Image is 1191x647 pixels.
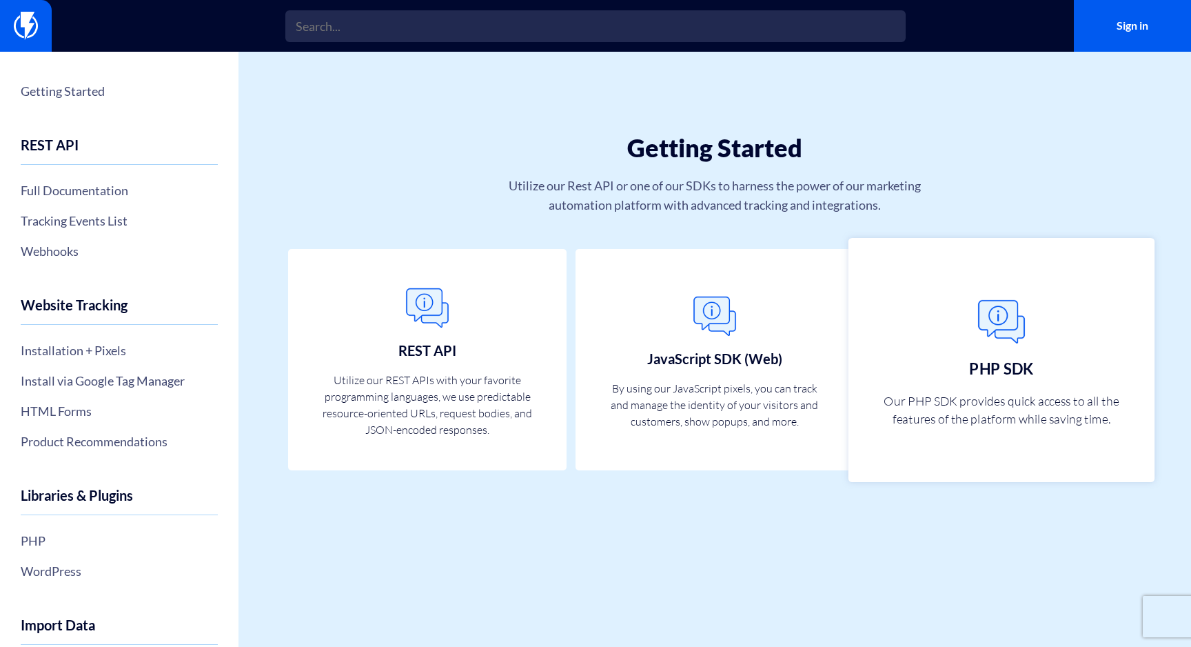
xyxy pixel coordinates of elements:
img: General.png [400,281,455,336]
a: REST API Utilize our REST APIs with your favorite programming languages, we use predictable resou... [288,249,567,471]
p: Utilize our Rest API or one of our SDKs to harness the power of our marketing automation platform... [478,176,950,215]
a: Full Documentation [21,179,218,202]
a: HTML Forms [21,399,218,423]
a: PHP [21,529,218,553]
img: General.png [687,289,742,344]
input: Search... [285,10,906,42]
h4: Website Tracking [21,297,218,325]
h4: Libraries & Plugins [21,488,218,515]
h3: REST API [398,343,456,358]
a: Install via Google Tag Manager [21,369,218,392]
p: Our PHP SDK provides quick access to all the features of the platform while saving time. [884,392,1119,428]
img: General.png [971,291,1032,352]
a: WordPress [21,559,218,583]
a: Tracking Events List [21,209,218,232]
a: PHP SDK Our PHP SDK provides quick access to all the features of the platform while saving time. [848,238,1154,482]
p: By using our JavaScript pixels, you can track and manage the identity of your visitors and custom... [608,380,822,430]
h1: Getting Started [321,135,1108,162]
a: JavaScript SDK (Web) By using our JavaScript pixels, you can track and manage the identity of you... [576,249,854,471]
p: Utilize our REST APIs with your favorite programming languages, we use predictable resource-orien... [320,372,534,438]
a: Getting Started [21,79,218,103]
h4: REST API [21,137,218,165]
h3: JavaScript SDK (Web) [647,351,782,366]
h4: Import Data [21,617,218,645]
a: Product Recommendations [21,430,218,453]
a: Installation + Pixels [21,339,218,362]
h3: PHP SDK [970,359,1035,376]
a: Webhooks [21,239,218,263]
